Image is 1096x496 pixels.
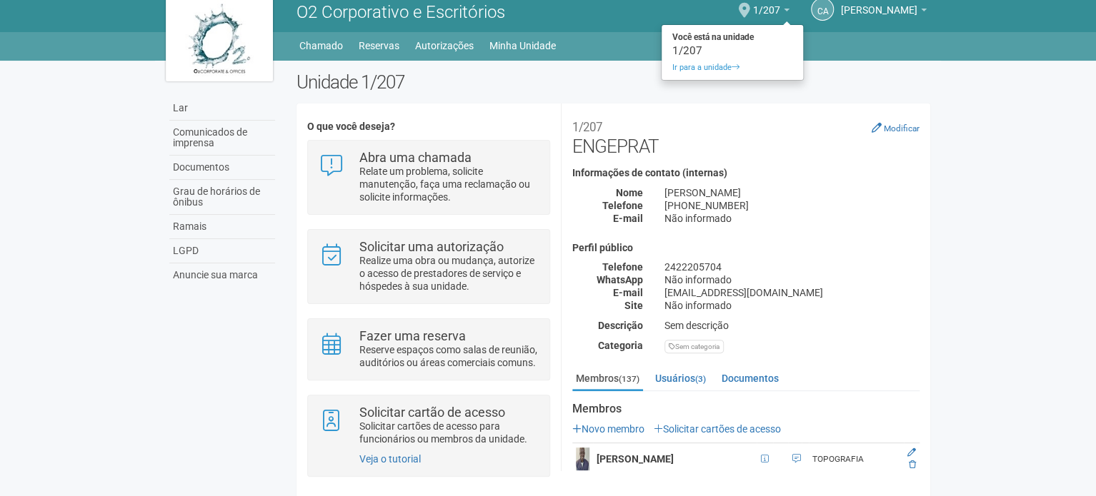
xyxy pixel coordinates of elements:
[572,368,643,391] a: Membros(137)
[169,215,275,239] a: Ramais
[572,120,602,134] font: 1/207
[307,121,395,132] font: O que você deseja?
[672,32,754,42] font: Você está na unidade
[299,40,343,51] font: Chamado
[663,423,781,435] font: Solicitar cartões de acesso
[319,151,538,203] a: Abra uma chamada Relate um problema, solicite manutenção, faça uma reclamação ou solicite informa...
[169,263,275,287] a: Anuncie sua marca
[722,373,779,384] font: Documentos
[359,344,537,368] font: Reserve espaços como salas de reunião, auditórios ou áreas comerciais comuns.
[672,63,732,72] font: Ir para a unidade
[572,242,633,253] font: Perfil público
[872,122,920,133] a: Modificar
[489,36,556,56] a: Minha Unidade
[718,368,782,389] a: Documentos
[884,123,920,133] font: Modificar
[598,320,643,331] font: Descrição
[572,402,622,415] font: Membros
[173,186,260,208] font: Grau de horários de ônibus
[572,136,659,157] font: ENGEPRAT
[613,213,643,224] font: E-mail
[576,447,589,470] img: user.png
[598,340,643,351] font: Categoria
[359,255,534,292] font: Realize uma obra ou mudança, autorize o acesso de prestadores de serviço e hóspedes à sua unidade.
[664,200,749,211] font: [PHONE_NUMBER]
[415,36,474,56] a: Autorizações
[169,239,275,263] a: LGPD
[319,241,538,293] a: Solicitar uma autorização Realize uma obra ou mudança, autorize o acesso de prestadores de serviç...
[319,406,538,445] a: Solicitar cartão de acesso Solicitar cartões de acesso para funcionários ou membros da unidade.
[619,374,639,384] font: (137)
[359,328,466,343] font: Fazer uma reserva
[664,187,741,198] font: [PERSON_NAME]
[812,454,864,464] font: TOPOGRAFIA
[173,269,258,280] font: Anuncie sua marca
[359,36,399,56] a: Reservas
[907,447,916,457] a: Editar membro
[613,287,643,298] font: E-mail
[597,274,643,285] font: WhatsApp
[319,330,538,369] a: Fazer uma reserva Reserve espaços como salas de reunião, auditórios ou áreas comerciais comuns.
[654,423,781,435] a: Solicitar cartões de acesso
[616,187,643,198] font: Nome
[359,150,472,165] font: Abra uma chamada
[173,102,188,113] font: Lar
[489,40,556,51] font: Minha Unidade
[173,221,206,232] font: Ramais
[664,300,732,311] font: Não informado
[909,460,916,470] a: Excluir membro
[655,373,695,384] font: Usuários
[597,453,674,465] font: [PERSON_NAME]
[572,167,727,178] font: Informações de contato (internas)
[662,59,803,76] a: Ir para a unidade
[753,6,789,18] a: 1/207
[359,420,527,445] font: Solicitar cartões de acesso para funcionários ou membros da unidade.
[652,368,709,389] a: Usuários(3)
[664,287,823,298] font: [EMAIL_ADDRESS][DOMAIN_NAME]
[299,36,343,56] a: Chamado
[359,405,505,420] font: Solicitar cartão de acesso
[169,121,275,156] a: Comunicados de imprensa
[841,6,927,18] a: [PERSON_NAME]
[664,213,732,224] font: Não informado
[624,300,643,311] font: Site
[672,44,702,57] font: 1/207
[695,374,706,384] font: (3)
[173,126,247,148] font: Comunicados de imprensa
[169,180,275,215] a: Grau de horários de ônibus
[173,161,229,173] font: Documentos
[169,96,275,121] a: Lar
[572,423,644,435] a: Novo membro
[582,423,644,435] font: Novo membro
[753,4,780,16] font: 1/207
[169,156,275,180] a: Documentos
[602,200,643,211] font: Telefone
[359,40,399,51] font: Reservas
[576,373,619,384] font: Membros
[359,239,504,254] font: Solicitar uma autorização
[415,40,474,51] font: Autorizações
[297,2,504,22] font: O2 Corporativo e Escritórios
[664,274,732,285] font: Não informado
[173,245,199,256] font: LGPD
[359,166,530,203] font: Relate um problema, solicite manutenção, faça uma reclamação ou solicite informações.
[675,343,719,350] font: Sem categoria
[359,453,421,465] a: Veja o tutorial
[297,71,404,93] font: Unidade 1/207
[664,261,722,273] font: 2422205704
[817,6,828,16] font: CA
[841,4,917,16] font: [PERSON_NAME]
[602,261,643,273] font: Telefone
[664,320,729,331] font: Sem descrição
